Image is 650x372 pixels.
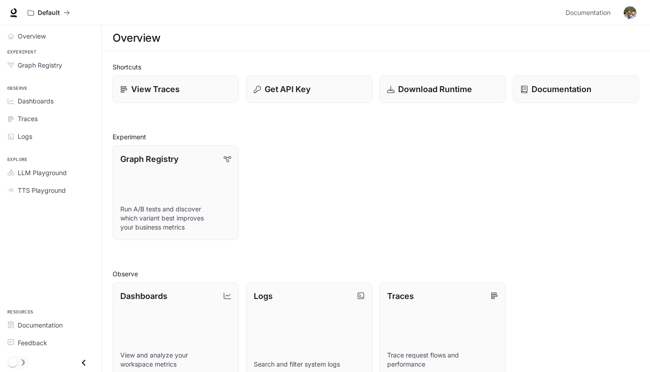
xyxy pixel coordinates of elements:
[562,4,617,22] a: Documentation
[18,60,62,70] span: Graph Registry
[4,317,98,333] a: Documentation
[18,338,47,348] span: Feedback
[18,31,46,41] span: Overview
[18,96,54,106] span: Dashboards
[113,145,239,240] a: Graph RegistryRun A/B tests and discover which variant best improves your business metrics
[265,83,310,95] p: Get API Key
[8,357,17,367] span: Dark mode toggle
[18,132,32,141] span: Logs
[4,335,98,351] a: Feedback
[38,9,60,17] p: Default
[4,111,98,127] a: Traces
[254,360,364,369] p: Search and filter system logs
[113,75,239,103] a: View Traces
[398,83,472,95] p: Download Runtime
[4,93,98,109] a: Dashboards
[24,4,74,22] button: All workspaces
[113,29,160,47] h1: Overview
[131,83,180,95] p: View Traces
[4,165,98,181] a: LLM Playground
[4,128,98,144] a: Logs
[113,132,639,142] h2: Experiment
[4,57,98,73] a: Graph Registry
[387,351,498,369] p: Trace request flows and performance
[246,75,372,103] button: Get API Key
[18,186,66,195] span: TTS Playground
[18,320,63,330] span: Documentation
[254,290,273,302] p: Logs
[120,351,231,369] p: View and analyze your workspace metrics
[532,83,591,95] p: Documentation
[113,269,639,279] h2: Observe
[4,182,98,198] a: TTS Playground
[18,114,38,123] span: Traces
[120,205,231,232] p: Run A/B tests and discover which variant best improves your business metrics
[113,62,639,72] h2: Shortcuts
[120,290,167,302] p: Dashboards
[379,75,506,103] a: Download Runtime
[4,28,98,44] a: Overview
[18,168,67,177] span: LLM Playground
[513,75,639,103] a: Documentation
[621,4,639,22] button: User avatar
[624,6,636,19] img: User avatar
[387,290,414,302] p: Traces
[120,153,178,165] p: Graph Registry
[74,353,94,372] button: Close drawer
[566,7,611,19] span: Documentation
